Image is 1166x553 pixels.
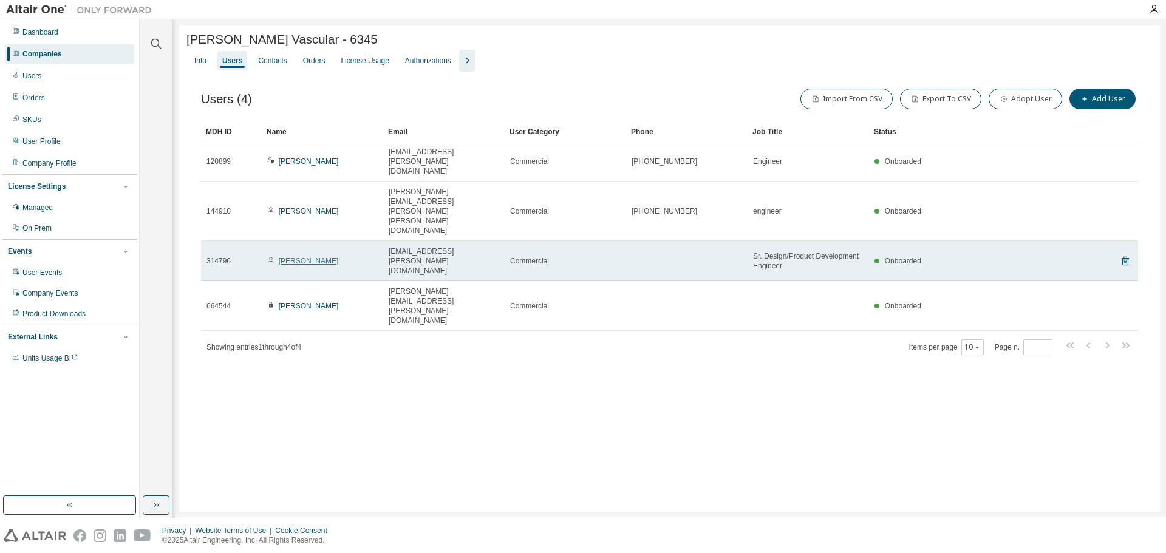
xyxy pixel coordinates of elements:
a: [PERSON_NAME] [279,207,339,215]
div: Contacts [258,56,287,66]
div: Users [222,56,242,66]
span: Onboarded [885,157,921,166]
div: Managed [22,203,53,212]
span: Onboarded [885,302,921,310]
img: linkedin.svg [114,529,126,542]
div: Website Terms of Use [195,526,275,535]
div: SKUs [22,115,41,124]
span: [PHONE_NUMBER] [632,206,697,216]
span: engineer [753,206,782,216]
img: Altair One [6,4,158,16]
span: 144910 [206,206,231,216]
span: Items per page [909,339,984,355]
span: [EMAIL_ADDRESS][PERSON_NAME][DOMAIN_NAME] [389,147,499,176]
div: On Prem [22,223,52,233]
img: instagram.svg [94,529,106,542]
img: youtube.svg [134,529,151,542]
div: Orders [303,56,326,66]
div: Company Profile [22,158,77,168]
span: Commercial [510,157,549,166]
div: License Usage [341,56,389,66]
span: Page n. [995,339,1052,355]
button: Adopt User [989,89,1062,109]
p: © 2025 Altair Engineering, Inc. All Rights Reserved. [162,535,335,546]
span: Units Usage BI [22,354,78,362]
div: User Events [22,268,62,277]
span: Onboarded [885,207,921,215]
img: altair_logo.svg [4,529,66,542]
div: License Settings [8,182,66,191]
div: Company Events [22,288,78,298]
div: Privacy [162,526,195,535]
div: Users [22,71,41,81]
div: Job Title [752,122,864,141]
div: Email [388,122,500,141]
div: Name [267,122,378,141]
div: Companies [22,49,62,59]
span: 120899 [206,157,231,166]
span: Users (4) [201,92,252,106]
div: User Category [510,122,621,141]
div: Authorizations [405,56,451,66]
span: [PERSON_NAME][EMAIL_ADDRESS][PERSON_NAME][DOMAIN_NAME] [389,287,499,325]
span: [PERSON_NAME] Vascular - 6345 [186,33,378,47]
a: [PERSON_NAME] [279,302,339,310]
button: Import From CSV [800,89,893,109]
a: [PERSON_NAME] [279,157,339,166]
span: Commercial [510,206,549,216]
div: Info [194,56,206,66]
div: Orders [22,93,45,103]
span: Commercial [510,256,549,266]
span: Showing entries 1 through 4 of 4 [206,343,301,351]
div: Phone [631,122,743,141]
div: MDH ID [206,122,257,141]
div: User Profile [22,137,61,146]
a: [PERSON_NAME] [279,257,339,265]
span: Onboarded [885,257,921,265]
span: Engineer [753,157,782,166]
span: [PERSON_NAME][EMAIL_ADDRESS][PERSON_NAME][PERSON_NAME][DOMAIN_NAME] [389,187,499,236]
span: 314796 [206,256,231,266]
span: Sr. Design/Product Development Engineer [753,251,864,271]
button: Add User [1069,89,1136,109]
span: [PHONE_NUMBER] [632,157,697,166]
div: Status [874,122,1065,141]
div: Dashboard [22,27,58,37]
div: Cookie Consent [275,526,334,535]
div: Product Downloads [22,309,86,319]
button: 10 [964,342,981,352]
img: facebook.svg [73,529,86,542]
span: 664544 [206,301,231,311]
div: Events [8,246,32,256]
span: [EMAIL_ADDRESS][PERSON_NAME][DOMAIN_NAME] [389,246,499,276]
button: Export To CSV [900,89,981,109]
div: External Links [8,332,58,342]
span: Commercial [510,301,549,311]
